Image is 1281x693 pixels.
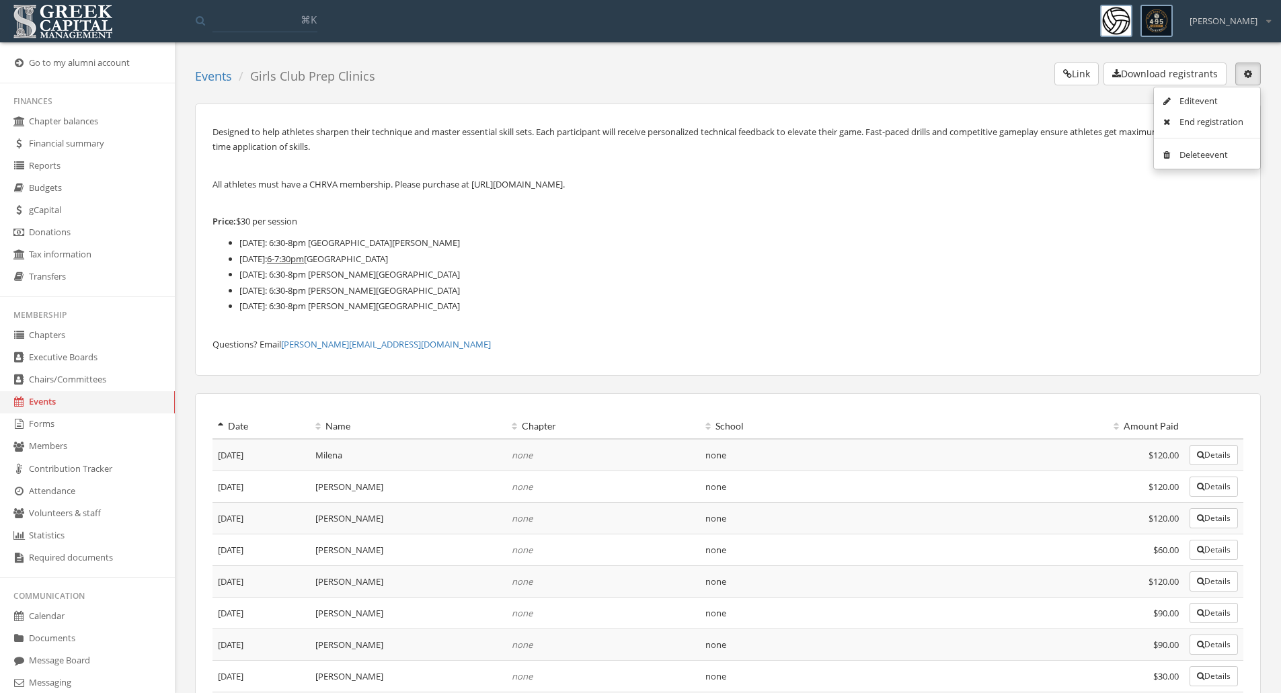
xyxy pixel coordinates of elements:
[1159,145,1255,165] a: Delete event
[1190,445,1238,465] button: Details
[310,628,506,660] td: [PERSON_NAME]
[700,534,1036,565] td: none
[1159,112,1255,132] a: End registration
[267,253,304,265] u: 6-7:30pm
[1181,5,1271,28] div: [PERSON_NAME]
[1054,63,1099,85] button: Link
[700,414,1036,439] th: School
[1190,571,1238,592] button: Details
[1149,481,1179,493] span: $120.00
[212,124,1243,154] p: Designed to help athletes sharpen their technique and master essential skill sets. Each participa...
[700,471,1036,502] td: none
[195,68,232,84] a: Events
[310,502,506,534] td: [PERSON_NAME]
[310,660,506,692] td: [PERSON_NAME]
[1036,414,1183,439] th: Amount Paid
[239,251,1243,267] li: [DATE]: [GEOGRAPHIC_DATA]
[212,565,310,597] td: [DATE]
[239,298,1243,314] li: [DATE]: 6:30-8pm [PERSON_NAME][GEOGRAPHIC_DATA]
[301,13,317,26] span: ⌘K
[1190,666,1238,686] button: Details
[212,439,310,471] td: [DATE]
[1159,91,1255,112] a: Edit event
[239,235,1243,251] li: [DATE]: 6:30-8pm [GEOGRAPHIC_DATA][PERSON_NAME]
[512,544,533,556] em: none
[700,439,1036,471] td: none
[1190,15,1257,28] span: [PERSON_NAME]
[239,267,1243,282] li: [DATE]: 6:30-8pm [PERSON_NAME][GEOGRAPHIC_DATA]
[700,597,1036,628] td: none
[310,534,506,565] td: [PERSON_NAME]
[1149,512,1179,524] span: $120.00
[232,68,375,85] li: Girls Club Prep Clinics
[1190,508,1238,528] button: Details
[512,575,533,587] em: none
[212,214,1243,229] p: $30 per session
[700,660,1036,692] td: none
[212,471,310,502] td: [DATE]
[1149,575,1179,587] span: $120.00
[212,597,310,628] td: [DATE]
[506,414,700,439] th: Chapter
[512,481,533,493] em: none
[310,439,506,471] td: Milena
[512,607,533,619] em: none
[1153,607,1179,619] span: $90.00
[212,534,310,565] td: [DATE]
[212,215,236,227] strong: Price:
[212,660,310,692] td: [DATE]
[1190,635,1238,655] button: Details
[212,628,310,660] td: [DATE]
[1190,603,1238,623] button: Details
[1153,544,1179,556] span: $60.00
[700,628,1036,660] td: none
[281,338,491,350] a: [PERSON_NAME][EMAIL_ADDRESS][DOMAIN_NAME]
[512,449,533,461] em: none
[212,177,1243,192] p: All athletes must have a CHRVA membership. Please purchase at [URL][DOMAIN_NAME].
[1190,540,1238,560] button: Details
[1153,639,1179,651] span: $90.00
[512,512,533,524] em: none
[310,414,506,439] th: Name
[700,565,1036,597] td: none
[310,471,506,502] td: [PERSON_NAME]
[512,639,533,651] em: none
[1149,449,1179,461] span: $120.00
[512,670,533,682] em: none
[212,502,310,534] td: [DATE]
[239,283,1243,298] li: [DATE]: 6:30-8pm [PERSON_NAME][GEOGRAPHIC_DATA]
[700,502,1036,534] td: none
[310,565,506,597] td: [PERSON_NAME]
[310,597,506,628] td: [PERSON_NAME]
[1153,670,1179,682] span: $30.00
[1103,63,1227,85] button: Download registrants
[1190,477,1238,497] button: Details
[212,414,310,439] th: Date
[212,337,1243,352] p: Questions? Email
